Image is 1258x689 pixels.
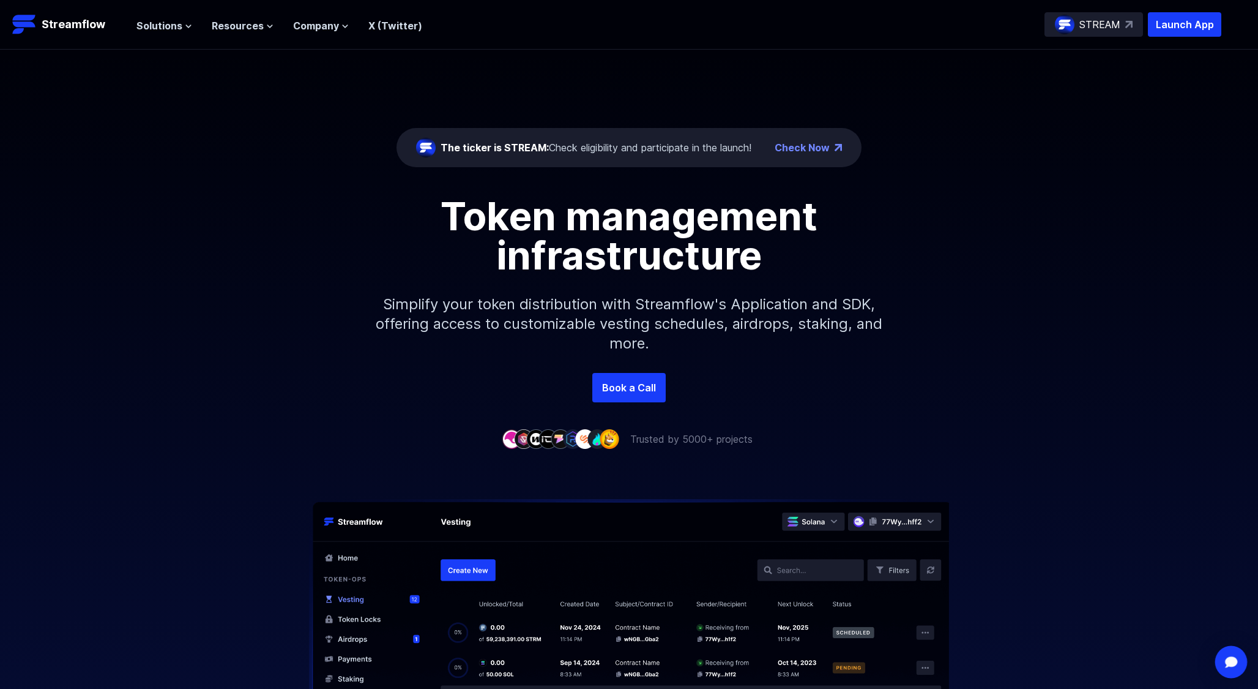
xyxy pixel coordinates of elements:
img: company-9 [600,429,619,448]
img: top-right-arrow.svg [1125,21,1133,28]
img: company-7 [575,429,595,448]
img: streamflow-logo-circle.png [1055,15,1074,34]
a: Check Now [775,140,830,155]
p: Simplify your token distribution with Streamflow's Application and SDK, offering access to custom... [366,275,892,373]
img: company-5 [551,429,570,448]
a: STREAM [1044,12,1143,37]
button: Company [293,18,349,33]
p: Streamflow [42,16,105,33]
p: Trusted by 5000+ projects [630,432,753,446]
a: Streamflow [12,12,124,37]
img: Streamflow Logo [12,12,37,37]
p: STREAM [1079,17,1120,32]
a: X (Twitter) [368,20,422,32]
span: Resources [212,18,264,33]
img: company-6 [563,429,582,448]
img: streamflow-logo-circle.png [416,138,436,157]
span: The ticker is STREAM: [441,141,549,154]
button: Launch App [1148,12,1221,37]
div: Check eligibility and participate in the launch! [441,140,751,155]
div: Open Intercom Messenger [1215,646,1248,679]
img: company-3 [526,429,546,448]
img: company-8 [587,429,607,448]
img: company-1 [502,429,521,448]
button: Solutions [136,18,192,33]
a: Book a Call [592,373,666,402]
span: Solutions [136,18,182,33]
img: top-right-arrow.png [835,144,842,151]
button: Resources [212,18,274,33]
img: company-4 [538,429,558,448]
span: Company [293,18,339,33]
img: company-2 [514,429,534,448]
h1: Token management infrastructure [354,197,904,275]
